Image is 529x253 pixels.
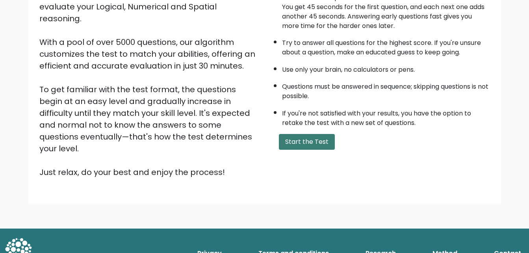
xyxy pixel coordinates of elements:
li: Use only your brain, no calculators or pens. [282,61,490,74]
li: Try to answer all questions for the highest score. If you're unsure about a question, make an edu... [282,34,490,57]
li: Questions must be answered in sequence; skipping questions is not possible. [282,78,490,101]
button: Start the Test [279,134,335,150]
li: If you're not satisfied with your results, you have the option to retake the test with a new set ... [282,105,490,128]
